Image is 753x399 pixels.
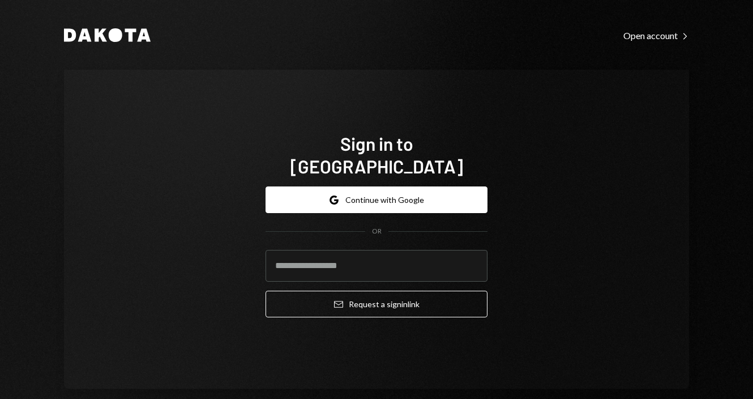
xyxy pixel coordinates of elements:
h1: Sign in to [GEOGRAPHIC_DATA] [266,132,487,177]
button: Request a signinlink [266,291,487,317]
a: Open account [623,29,689,41]
button: Continue with Google [266,186,487,213]
div: OR [372,227,382,236]
div: Open account [623,30,689,41]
